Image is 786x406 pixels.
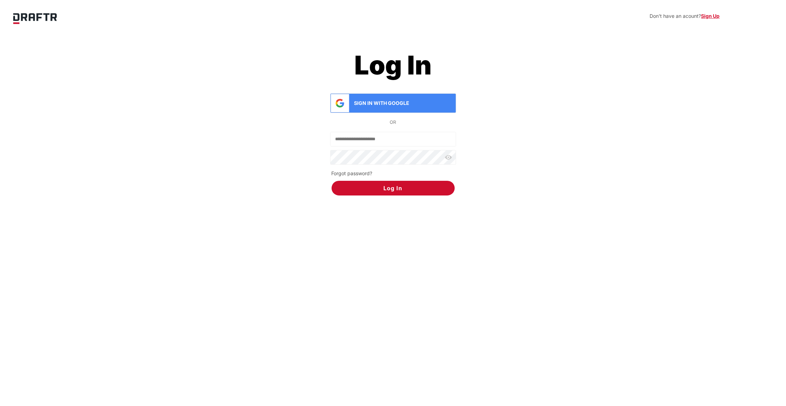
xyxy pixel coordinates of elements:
a: Forgot password? [332,170,373,176]
input: Password [331,150,456,164]
span: Log In [384,181,403,195]
span: or [390,119,396,125]
p: Don't have an acount? [75,12,720,20]
div: Sign in with Google [331,94,456,112]
button: Log In [332,181,455,195]
label: Show password [445,155,452,160]
a: Sign Up [701,13,720,19]
img: logo-white.svg [7,7,63,29]
input: Email [331,132,456,146]
div: Log In [323,48,463,83]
